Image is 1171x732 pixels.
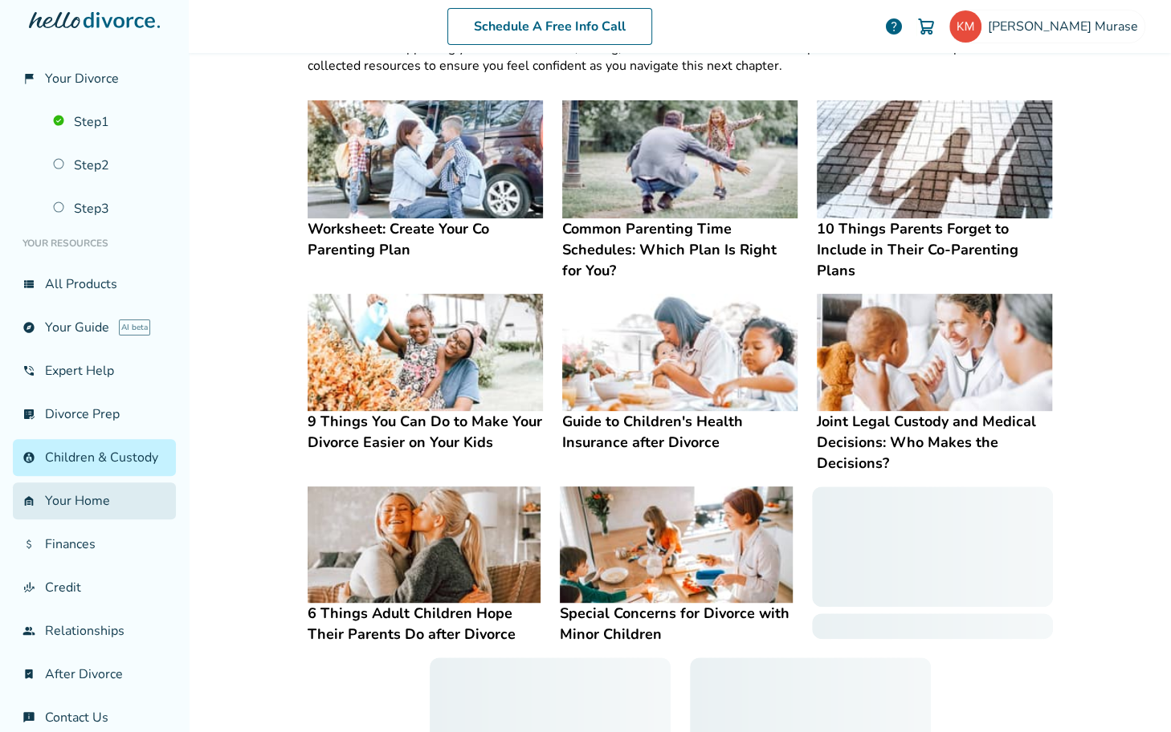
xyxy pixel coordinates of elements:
[817,100,1052,218] img: 10 Things Parents Forget to Include in Their Co-Parenting Plans
[560,486,793,645] a: Special Concerns for Divorce with Minor ChildrenSpecial Concerns for Divorce with Minor Children
[817,294,1052,412] img: Joint Legal Custody and Medical Decisions: Who Makes the Decisions?
[13,612,176,649] a: groupRelationships
[562,294,798,412] img: Guide to Children's Health Insurance after Divorce
[22,364,35,377] span: phone_in_talk
[13,482,176,519] a: garage_homeYour Home
[13,227,176,259] li: Your Resources
[560,603,793,645] h4: Special Concerns for Divorce with Minor Children
[949,10,981,43] img: katsu610@gmail.com
[43,147,176,184] a: Step2
[560,486,793,603] img: Special Concerns for Divorce with Minor Children
[22,668,35,681] span: bookmark_check
[13,656,176,693] a: bookmark_checkAfter Divorce
[308,100,543,260] a: Worksheet: Create Your Co Parenting PlanWorksheet: Create Your Co Parenting Plan
[308,486,541,603] img: 6 Things Adult Children Hope Their Parents Do after Divorce
[22,494,35,507] span: garage_home
[308,486,541,645] a: 6 Things Adult Children Hope Their Parents Do after Divorce6 Things Adult Children Hope Their Par...
[13,352,176,389] a: phone_in_talkExpert Help
[13,396,176,433] a: list_alt_checkDivorce Prep
[817,411,1052,474] h4: Joint Legal Custody and Medical Decisions: Who Makes the Decisions?
[22,408,35,421] span: list_alt_check
[22,451,35,464] span: account_child
[22,278,35,291] span: view_list
[308,294,543,453] a: 9 Things You Can Do to Make Your Divorce Easier on Your Kids9 Things You Can Do to Make Your Divo...
[817,100,1052,281] a: 10 Things Parents Forget to Include in Their Co-Parenting Plans10 Things Parents Forget to Includ...
[43,190,176,227] a: Step3
[13,266,176,303] a: view_listAll Products
[308,603,541,645] h4: 6 Things Adult Children Hope Their Parents Do after Divorce
[13,439,176,476] a: account_childChildren & Custody
[308,218,543,260] h4: Worksheet: Create Your Co Parenting Plan
[22,321,35,334] span: explore
[308,100,543,218] img: Worksheet: Create Your Co Parenting Plan
[22,538,35,551] span: attach_money
[22,581,35,594] span: finance_mode
[22,624,35,637] span: group
[13,569,176,606] a: finance_modeCredit
[45,70,119,87] span: Your Divorce
[119,319,150,335] span: AI beta
[988,18,1144,35] span: [PERSON_NAME] Murase
[43,104,176,140] a: Step1
[562,218,798,281] h4: Common Parenting Time Schedules: Which Plan Is Right for You?
[1091,655,1171,732] iframe: Chat Widget
[916,17,936,36] img: Cart
[562,411,798,453] h4: Guide to Children's Health Insurance after Divorce
[13,60,176,97] a: flag_2Your Divorce
[562,100,798,218] img: Common Parenting Time Schedules: Which Plan Is Right for You?
[562,294,798,453] a: Guide to Children's Health Insurance after DivorceGuide to Children's Health Insurance after Divorce
[308,411,543,453] h4: 9 Things You Can Do to Make Your Divorce Easier on Your Kids
[884,17,904,36] a: help
[308,294,543,412] img: 9 Things You Can Do to Make Your Divorce Easier on Your Kids
[817,218,1052,281] h4: 10 Things Parents Forget to Include in Their Co-Parenting Plans
[817,294,1052,474] a: Joint Legal Custody and Medical Decisions: Who Makes the Decisions?Joint Legal Custody and Medica...
[562,100,798,281] a: Common Parenting Time Schedules: Which Plan Is Right for You?Common Parenting Time Schedules: Whi...
[22,72,35,85] span: flag_2
[22,711,35,724] span: chat_info
[13,526,176,563] a: attach_moneyFinances
[447,8,652,45] a: Schedule A Free Info Call
[13,309,176,346] a: exploreYour GuideAI beta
